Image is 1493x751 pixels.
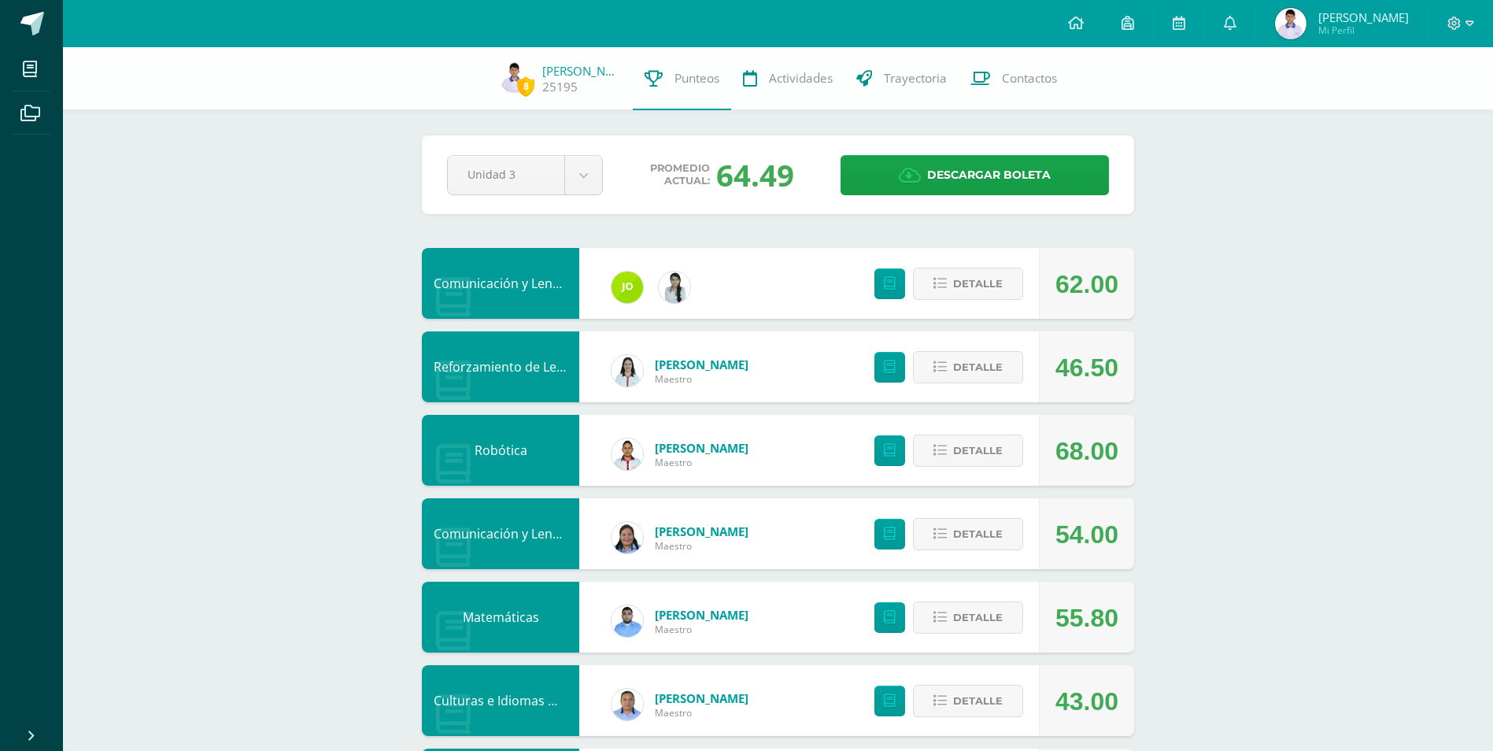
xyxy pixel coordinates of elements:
img: 58211983430390fd978f7a65ba7f1128.png [612,689,643,720]
span: Detalle [953,686,1003,716]
span: Promedio actual: [650,162,710,187]
span: Trayectoria [884,70,947,87]
button: Detalle [913,435,1023,467]
span: Detalle [953,269,1003,298]
div: Culturas e Idiomas Mayas Garífuna o Xinca [422,665,579,736]
span: Descargar boleta [927,156,1051,194]
a: Descargar boleta [841,155,1109,195]
button: Detalle [913,601,1023,634]
div: Comunicación y Lenguaje Idioma Español [422,498,579,569]
span: Detalle [953,353,1003,382]
a: [PERSON_NAME] [655,440,748,456]
a: [PERSON_NAME] [655,607,748,623]
span: Mi Perfil [1318,24,1409,37]
img: 2c9694ff7bfac5f5943f65b81010a575.png [612,438,643,470]
span: Contactos [1002,70,1057,87]
button: Detalle [913,685,1023,717]
div: Matemáticas [422,582,579,653]
div: 55.80 [1055,583,1118,653]
div: 43.00 [1055,666,1118,737]
span: Punteos [674,70,719,87]
a: Unidad 3 [448,156,602,194]
div: 62.00 [1055,249,1118,320]
div: Robótica [422,415,579,486]
a: [PERSON_NAME] [655,357,748,372]
img: ee48be0ea3c54553fe66209c3883ed6b.png [499,61,530,93]
span: Actividades [769,70,833,87]
a: Punteos [633,47,731,110]
img: 54ea75c2c4af8710d6093b43030d56ea.png [612,605,643,637]
a: [PERSON_NAME] [542,63,621,79]
div: 64.49 [716,154,794,195]
a: Contactos [959,47,1069,110]
img: 937d777aa527c70189f9fb3facc5f1f6.png [659,272,690,303]
span: Maestro [655,539,748,553]
span: 8 [517,76,534,96]
button: Detalle [913,268,1023,300]
span: Maestro [655,456,748,469]
span: Maestro [655,623,748,636]
a: Actividades [731,47,844,110]
img: 8a517a26fde2b7d9032ce51f9264dd8d.png [612,522,643,553]
button: Detalle [913,351,1023,383]
div: Reforzamiento de Lectura [422,331,579,402]
span: Unidad 3 [467,156,545,193]
a: [PERSON_NAME] [655,690,748,706]
span: Maestro [655,706,748,720]
img: ee48be0ea3c54553fe66209c3883ed6b.png [1275,8,1306,39]
span: Detalle [953,520,1003,549]
a: 25195 [542,79,578,95]
span: Maestro [655,372,748,386]
img: a2a68af206104431f9ff9193871d4f52.png [612,355,643,387]
img: 79eb5cb28572fb7ebe1e28c28929b0fa.png [612,272,643,303]
div: Comunicación y Lenguaje, Idioma Extranjero [422,248,579,319]
span: Detalle [953,603,1003,632]
span: [PERSON_NAME] [1318,9,1409,25]
a: Trayectoria [844,47,959,110]
div: 68.00 [1055,416,1118,486]
span: Detalle [953,436,1003,465]
a: [PERSON_NAME] [655,523,748,539]
div: 46.50 [1055,332,1118,403]
div: 54.00 [1055,499,1118,570]
button: Detalle [913,518,1023,550]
